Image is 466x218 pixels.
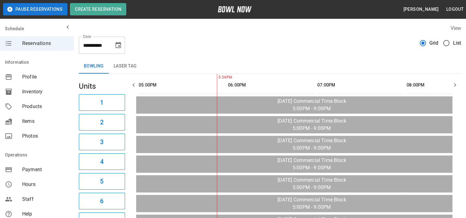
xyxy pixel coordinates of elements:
span: Inventory [22,88,69,95]
span: Help [22,210,69,218]
button: Pause Reservations [3,3,67,15]
h5: Units [79,81,125,91]
button: Choose date, selected date is Sep 24, 2025 [112,39,124,51]
span: Grid [429,39,439,47]
span: Products [22,103,69,110]
button: 3 [79,134,125,150]
button: 5 [79,173,125,190]
button: [PERSON_NAME] [401,4,441,15]
span: Photos [22,132,69,140]
h6: 3 [100,137,103,147]
span: 5:54PM [217,75,218,81]
label: View [450,25,461,31]
button: 4 [79,153,125,170]
span: Reservations [22,40,69,47]
button: Bowling [79,59,109,74]
button: 2 [79,114,125,131]
button: Logout [444,4,466,15]
img: logo [218,6,252,12]
button: 1 [79,94,125,111]
span: Items [22,118,69,125]
h6: 2 [100,117,103,127]
div: inventory tabs [79,59,461,74]
h6: 6 [100,196,103,206]
button: 6 [79,193,125,209]
h6: 4 [100,157,103,167]
span: List [453,39,461,47]
span: Hours [22,181,69,188]
span: Profile [22,73,69,81]
h6: 5 [100,176,103,186]
button: Create Reservation [70,3,126,15]
span: Staff [22,196,69,203]
span: Payment [22,166,69,173]
h6: 1 [100,98,103,107]
button: Laser Tag [109,59,142,74]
